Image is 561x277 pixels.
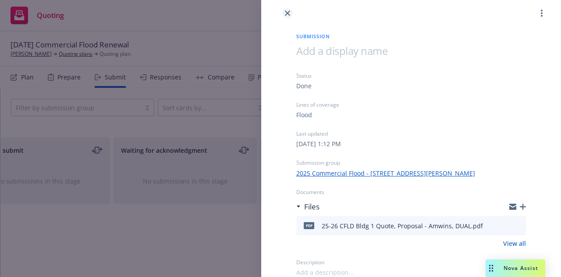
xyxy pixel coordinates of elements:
[296,32,526,40] span: Submission
[503,239,526,248] a: View all
[296,169,475,178] a: 2025 Commercial Flood - [STREET_ADDRESS][PERSON_NAME]
[296,72,526,79] div: Status
[322,221,483,230] div: 25-26 CFLD Bldg 1 Quote, Proposal - Amwins, DUAL.pdf
[304,222,314,229] span: pdf
[504,264,538,272] span: Nova Assist
[296,259,526,266] div: Description
[515,220,522,231] button: preview file
[296,130,526,137] div: Last updated
[296,81,312,90] div: Done
[296,201,320,212] div: Files
[296,159,526,166] div: Submission group
[296,139,341,148] div: [DATE] 1:12 PM
[296,101,526,108] div: Lines of coverage
[486,259,545,277] button: Nova Assist
[282,8,293,18] a: close
[501,220,508,231] button: download file
[486,259,497,277] div: Drag to move
[296,110,312,119] div: Flood
[536,8,547,18] a: more
[304,201,320,212] h3: Files
[296,188,526,196] div: Documents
